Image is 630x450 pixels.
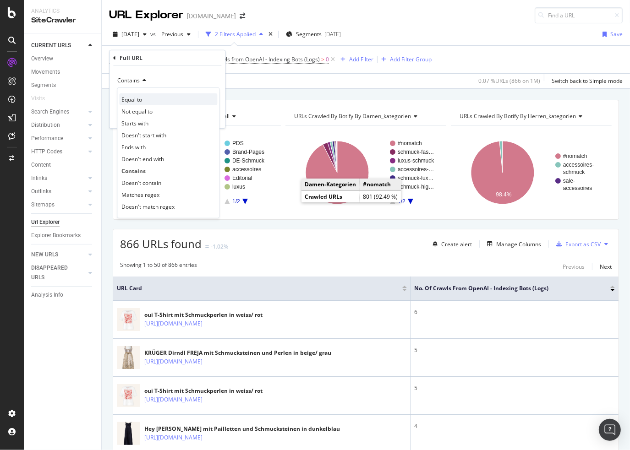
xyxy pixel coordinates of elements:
[113,112,142,121] button: Cancel
[31,94,54,103] a: Visits
[31,67,95,77] a: Movements
[31,263,86,282] a: DISAPPEARED URLS
[398,140,422,146] text: #nomatch
[563,162,594,168] text: accessoires-
[144,357,203,366] a: [URL][DOMAIN_NAME]
[548,74,623,88] button: Switch back to Simple mode
[292,109,438,124] h4: URLs Crawled By Botify By damen_kategorien
[117,76,140,84] span: Contains
[117,284,400,293] span: URL Card
[267,30,274,39] div: times
[121,107,153,115] span: Not equal to
[599,419,621,441] div: Open Intercom Messenger
[563,261,585,272] button: Previous
[31,134,86,143] a: Performance
[117,342,140,373] img: main image
[232,184,245,190] text: luxus
[109,27,150,42] button: [DATE]
[109,7,183,23] div: URL Explorer
[31,160,95,170] a: Content
[441,240,472,248] div: Create alert
[144,395,203,404] a: [URL][DOMAIN_NAME]
[496,191,511,198] text: 98.4%
[31,173,47,183] div: Inlinks
[553,237,601,251] button: Export as CSV
[232,198,240,205] text: 1/2
[232,166,261,173] text: accessoires
[31,81,56,90] div: Segments
[460,112,576,120] span: URLs Crawled By Botify By herren_kategorien
[31,54,95,64] a: Overview
[144,433,203,442] a: [URL][DOMAIN_NAME]
[117,418,140,449] img: main image
[31,67,60,77] div: Movements
[120,261,197,272] div: Showing 1 to 50 of 866 entries
[144,349,331,357] div: KRÜGER Dirndl FREJA mit Schmucksteinen und Perlen in beige/ grau
[415,422,615,430] div: 4
[31,160,51,170] div: Content
[563,153,587,159] text: #nomatch
[398,175,434,181] text: schmuck-lux…
[187,11,236,21] div: [DOMAIN_NAME]
[301,191,360,203] td: Crawled URLs
[296,30,322,38] span: Segments
[326,53,329,66] span: 0
[451,133,609,212] svg: A chart.
[552,77,623,85] div: Switch back to Simple mode
[321,55,324,63] span: >
[483,239,541,249] button: Manage Columns
[429,237,472,251] button: Create alert
[232,140,244,146] text: PDS
[121,143,146,151] span: Ends with
[121,131,166,139] span: Doesn't start with
[563,169,585,175] text: schmuck
[31,217,95,227] a: Url Explorer
[337,54,373,65] button: Add Filter
[31,250,58,260] div: NEW URLS
[121,95,142,103] span: Equal to
[31,7,94,15] div: Analytics
[31,187,86,196] a: Outlinks
[496,240,541,248] div: Manage Columns
[31,250,86,260] a: NEW URLS
[31,134,63,143] div: Performance
[31,120,60,130] div: Distribution
[196,55,320,63] span: No. of Crawls from OpenAI - Indexing Bots (Logs)
[158,30,183,38] span: Previous
[563,185,592,191] text: accessoires
[600,263,612,271] div: Next
[563,178,575,184] text: sale-
[31,290,63,300] div: Analysis Info
[121,202,175,210] span: Doesn't match regex
[31,120,86,130] a: Distribution
[535,7,623,23] input: Find a URL
[158,27,194,42] button: Previous
[121,167,146,174] span: Contains
[398,157,434,164] text: luxus-schmuck
[31,147,86,157] a: HTTP Codes
[415,346,615,354] div: 5
[390,55,432,63] div: Add Filter Group
[31,94,45,103] div: Visits
[398,166,434,173] text: accessoires-…
[205,245,209,248] img: Equal
[121,119,148,127] span: Starts with
[31,231,95,240] a: Explorer Bookmarks
[150,30,158,38] span: vs
[610,30,623,38] div: Save
[565,240,601,248] div: Export as CSV
[31,231,81,240] div: Explorer Bookmarks
[415,284,597,293] span: No. of Crawls from OpenAI - Indexing Bots (Logs)
[285,133,444,212] svg: A chart.
[211,243,228,250] div: -1.02%
[31,200,55,210] div: Sitemaps
[144,425,340,433] div: Hey [PERSON_NAME] mit Pailletten und Schmucksteinen in dunkelblau
[31,54,53,64] div: Overview
[31,187,51,196] div: Outlinks
[415,308,615,316] div: 6
[31,200,86,210] a: Sitemaps
[378,54,432,65] button: Add Filter Group
[31,290,95,300] a: Analysis Info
